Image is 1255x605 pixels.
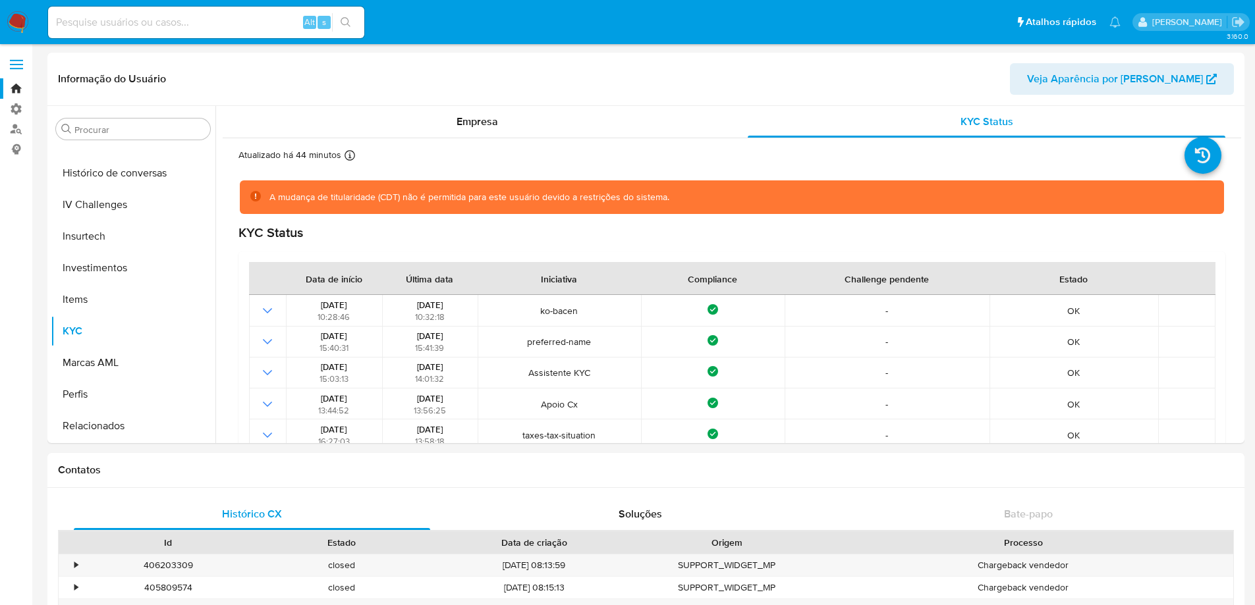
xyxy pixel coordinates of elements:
p: mariana.godoy@mercadopago.com.br [1152,16,1227,28]
div: [DATE] 08:15:13 [428,577,640,598]
div: SUPPORT_WIDGET_MP [640,554,814,576]
div: Chargeback vendedor [814,577,1233,598]
button: Histórico de conversas [51,157,215,189]
div: closed [255,577,428,598]
button: IV Challenges [51,189,215,221]
h1: Informação do Usuário [58,72,166,86]
div: Chargeback vendedor [814,554,1233,576]
button: Items [51,284,215,315]
span: Atalhos rápidos [1026,15,1096,29]
span: KYC Status [961,114,1013,129]
button: Insurtech [51,221,215,252]
div: • [74,581,78,594]
span: Veja Aparência por [PERSON_NAME] [1027,63,1203,95]
div: Id [91,536,246,549]
div: 406203309 [82,554,255,576]
div: closed [255,554,428,576]
button: Relacionados [51,410,215,442]
span: Alt [304,16,315,28]
div: [DATE] 08:13:59 [428,554,640,576]
button: Veja Aparência por [PERSON_NAME] [1010,63,1234,95]
span: Histórico CX [222,506,282,521]
button: search-icon [332,13,359,32]
div: Estado [264,536,419,549]
div: Data de criação [437,536,631,549]
span: Soluções [619,506,662,521]
button: KYC [51,315,215,347]
div: Origem [650,536,804,549]
a: Sair [1231,15,1245,29]
span: Empresa [457,114,498,129]
button: Investimentos [51,252,215,284]
div: • [74,559,78,571]
span: Bate-papo [1004,506,1053,521]
button: Perfis [51,379,215,410]
h1: Contatos [58,463,1234,477]
p: Atualizado há 44 minutos [238,149,341,161]
a: Notificações [1109,16,1121,28]
input: Pesquise usuários ou casos... [48,14,364,31]
button: Marcas AML [51,347,215,379]
button: Procurar [61,124,72,134]
div: Processo [823,536,1224,549]
span: s [322,16,326,28]
div: 405809574 [82,577,255,598]
input: Procurar [74,124,205,136]
div: SUPPORT_WIDGET_MP [640,577,814,598]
